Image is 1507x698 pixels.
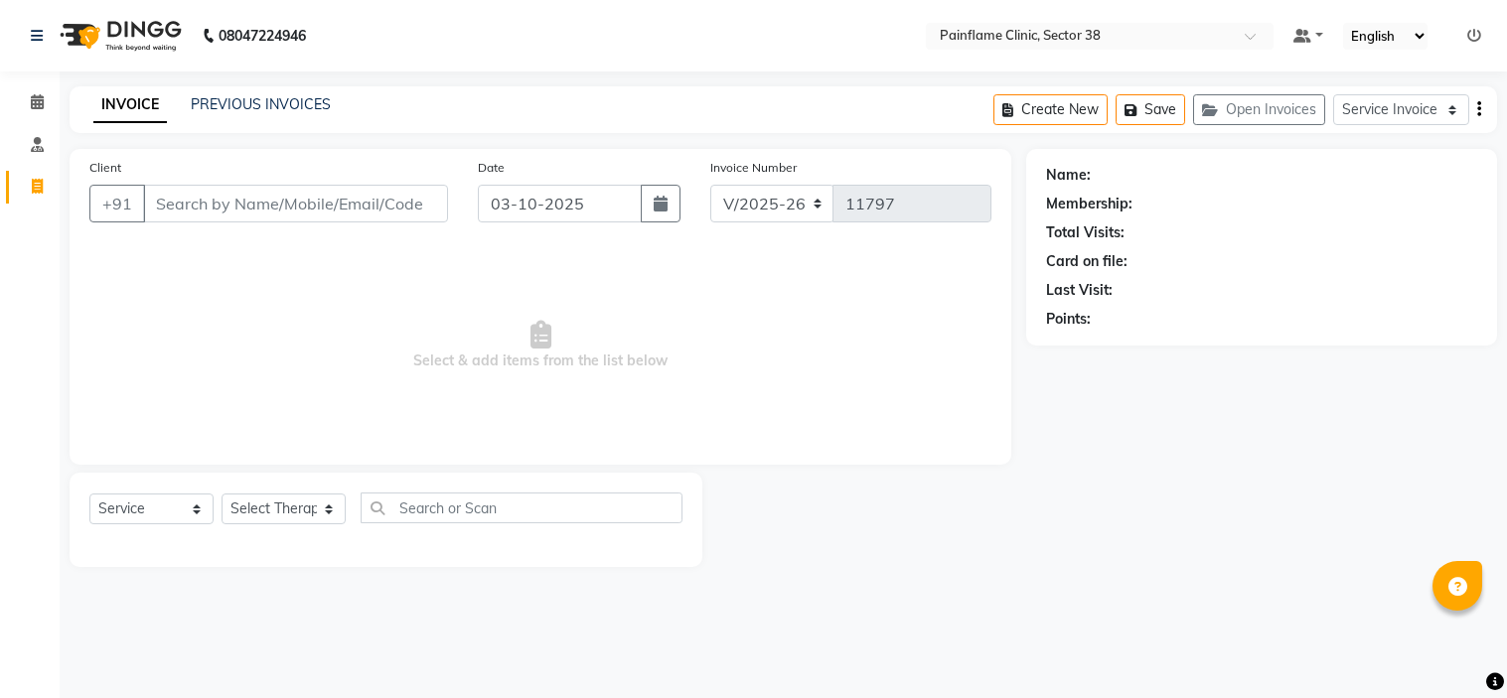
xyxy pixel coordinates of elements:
button: Open Invoices [1193,94,1325,125]
span: Select & add items from the list below [89,246,991,445]
div: Name: [1046,165,1091,186]
div: Total Visits: [1046,222,1125,243]
a: INVOICE [93,87,167,123]
button: Save [1116,94,1185,125]
div: Membership: [1046,194,1132,214]
input: Search by Name/Mobile/Email/Code [143,185,448,222]
button: +91 [89,185,145,222]
img: logo [51,8,187,64]
a: PREVIOUS INVOICES [191,95,331,113]
div: Points: [1046,309,1091,330]
b: 08047224946 [219,8,306,64]
button: Create New [993,94,1108,125]
label: Invoice Number [710,159,797,177]
div: Card on file: [1046,251,1128,272]
label: Date [478,159,505,177]
div: Last Visit: [1046,280,1113,301]
input: Search or Scan [361,492,682,523]
label: Client [89,159,121,177]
